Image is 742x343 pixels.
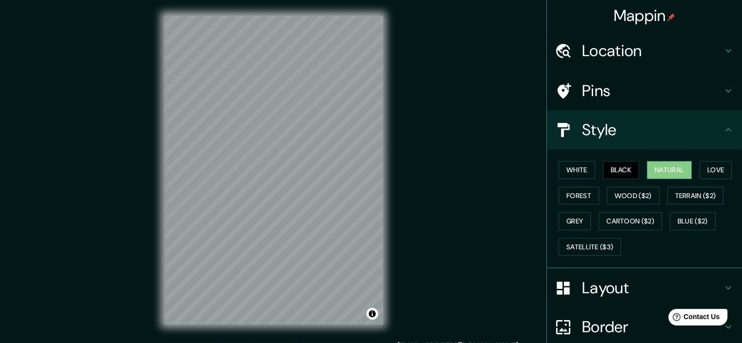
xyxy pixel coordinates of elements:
div: Style [547,110,742,149]
button: Terrain ($2) [667,187,724,205]
h4: Mappin [614,6,676,25]
div: Layout [547,268,742,307]
button: Cartoon ($2) [599,212,662,230]
button: Wood ($2) [607,187,660,205]
button: Black [603,161,640,179]
button: Grey [559,212,591,230]
button: Natural [647,161,692,179]
button: White [559,161,595,179]
h4: Layout [582,278,722,298]
h4: Style [582,120,722,140]
h4: Border [582,317,722,337]
img: pin-icon.png [667,13,675,21]
div: Pins [547,71,742,110]
button: Blue ($2) [670,212,716,230]
iframe: Help widget launcher [655,305,731,332]
div: Location [547,31,742,70]
button: Love [700,161,732,179]
h4: Pins [582,81,722,101]
button: Satellite ($3) [559,238,621,256]
canvas: Map [164,16,383,324]
button: Toggle attribution [366,308,378,320]
h4: Location [582,41,722,61]
button: Forest [559,187,599,205]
